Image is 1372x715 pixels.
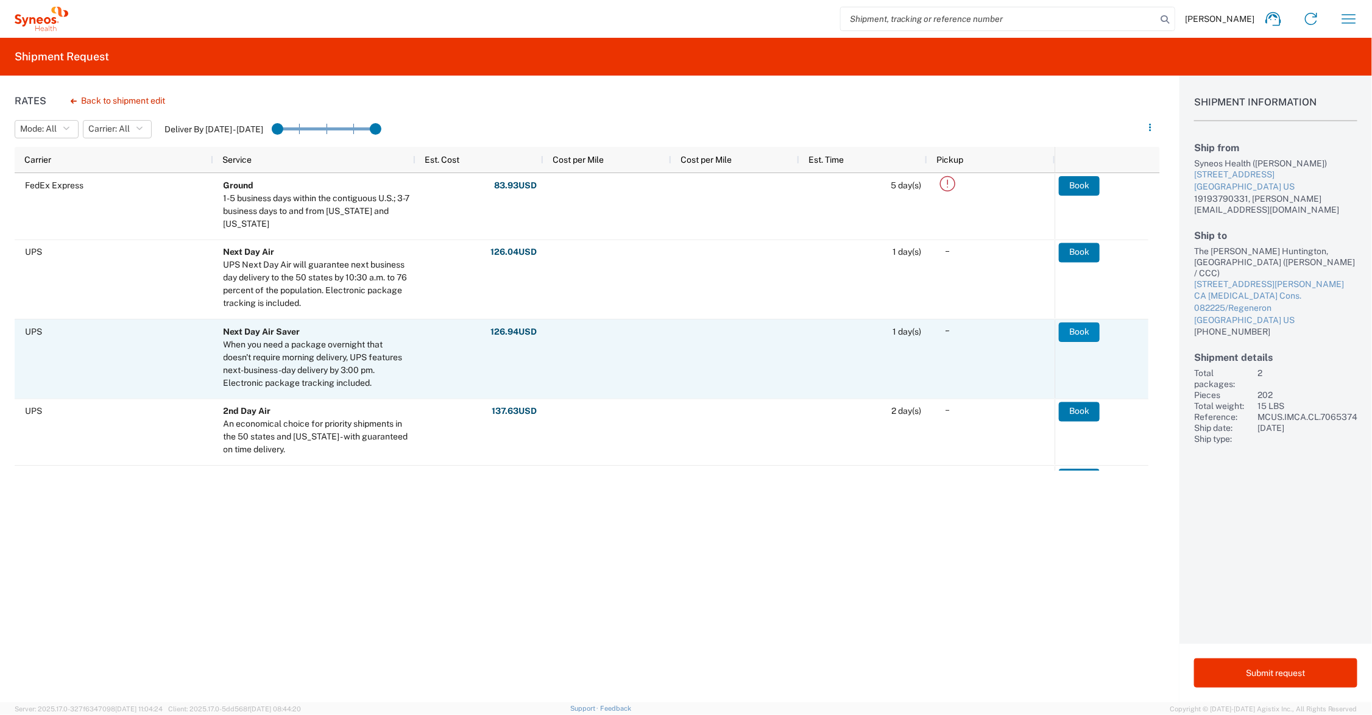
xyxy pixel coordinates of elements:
[25,180,83,190] span: FedEx Express
[1194,230,1357,241] h2: Ship to
[490,243,538,262] button: 126.04USD
[1059,176,1100,196] button: Book
[1194,326,1357,337] div: [PHONE_NUMBER]
[25,407,42,416] span: UPS
[83,120,152,138] button: Carrier: All
[1194,158,1357,169] div: Syneos Health ([PERSON_NAME])
[224,180,254,190] b: Ground
[490,322,538,342] button: 126.94USD
[164,124,263,135] label: Deliver By [DATE] - [DATE]
[600,705,631,712] a: Feedback
[1194,142,1357,154] h2: Ship from
[223,155,252,165] span: Service
[1194,352,1357,363] h2: Shipment details
[1194,246,1357,279] div: The [PERSON_NAME] Huntington, [GEOGRAPHIC_DATA] ([PERSON_NAME] / CCC)
[25,247,42,257] span: UPS
[1059,469,1100,488] button: Book
[1194,400,1253,411] div: Total weight:
[1170,703,1357,714] span: Copyright © [DATE]-[DATE] Agistix Inc., All Rights Reserved
[61,90,175,112] button: Back to shipment edit
[15,95,46,107] h1: Rates
[1059,243,1100,262] button: Book
[495,180,537,191] strong: 83.93 USD
[1185,13,1254,24] span: [PERSON_NAME]
[1257,390,1357,400] div: 202
[1194,96,1357,121] h1: Shipment Information
[1194,433,1253,444] div: Ship type:
[15,705,163,713] span: Server: 2025.17.0-327f6347098
[1194,181,1357,193] div: [GEOGRAPHIC_DATA] US
[893,327,922,336] span: 1 day(s)
[1194,169,1357,181] div: [STREET_ADDRESS]
[425,155,460,165] span: Est. Cost
[892,407,922,416] span: 2 day(s)
[224,407,271,416] b: 2nd Day Air
[224,327,300,336] b: Next Day Air Saver
[224,192,410,230] div: 1-5 business days within the contiguous U.S.; 3-7 business days to and from Alaska and Hawaii
[1194,279,1357,315] div: [STREET_ADDRESS][PERSON_NAME] CA [MEDICAL_DATA] Cons. 082225/Regeneron
[24,155,51,165] span: Carrier
[115,705,163,713] span: [DATE] 11:04:24
[492,406,537,418] strong: 137.63 USD
[553,155,604,165] span: Cost per Mile
[491,247,537,258] strong: 126.04 USD
[1194,193,1357,215] div: 19193790331, [PERSON_NAME][EMAIL_ADDRESS][DOMAIN_NAME]
[224,247,275,257] b: Next Day Air
[168,705,301,713] span: Client: 2025.17.0-5dd568f
[224,259,410,310] div: UPS Next Day Air will guarantee next business day delivery to the 50 states by 10:30 a.m. to 76 p...
[570,705,601,712] a: Support
[1257,411,1357,422] div: MCUS.IMCA.CL.7065374
[1194,411,1253,422] div: Reference:
[15,120,79,138] button: Mode: All
[1194,169,1357,193] a: [STREET_ADDRESS][GEOGRAPHIC_DATA] US
[1257,400,1357,411] div: 15 LBS
[20,123,57,135] span: Mode: All
[893,247,922,257] span: 1 day(s)
[809,155,844,165] span: Est. Time
[1257,368,1357,390] div: 2
[891,180,922,190] span: 5 day(s)
[1194,279,1357,326] a: [STREET_ADDRESS][PERSON_NAME] CA [MEDICAL_DATA] Cons. 082225/Regeneron[GEOGRAPHIC_DATA] US
[1059,322,1100,342] button: Book
[1194,658,1357,688] button: Submit request
[937,155,964,165] span: Pickup
[491,326,537,338] strong: 126.94 USD
[1257,422,1357,433] div: [DATE]
[1194,390,1253,400] div: Pieces
[1059,402,1100,421] button: Book
[494,176,538,196] button: 83.93USD
[15,49,109,64] h2: Shipment Request
[224,418,410,457] div: An economical choice for priority shipments in the 50 states and Puerto Rico - with guaranteed on...
[224,338,410,390] div: When you need a package overnight that doesn't require morning delivery, UPS features next-busine...
[1194,315,1357,327] div: [GEOGRAPHIC_DATA] US
[492,402,538,421] button: 137.63USD
[1194,368,1253,390] div: Total packages:
[88,123,130,135] span: Carrier: All
[1194,422,1253,433] div: Ship date:
[25,327,42,336] span: UPS
[250,705,301,713] span: [DATE] 08:44:20
[681,155,732,165] span: Cost per Mile
[841,7,1156,30] input: Shipment, tracking or reference number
